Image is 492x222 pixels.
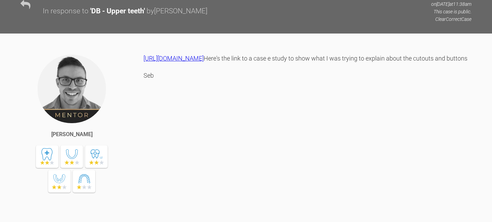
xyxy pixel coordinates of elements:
img: Sebastian Wilkins [37,54,107,124]
p: on [DATE] at 11:38am [431,0,471,8]
div: In response to [43,5,88,17]
div: by [PERSON_NAME] [147,5,207,17]
p: This case is public. [431,8,471,15]
div: Here's the link to a case e study to show what I was trying to explain about the cutouts and butt... [143,54,471,216]
div: [PERSON_NAME] [51,130,93,139]
a: [URL][DOMAIN_NAME] [143,55,204,62]
p: ClearCorrect Case [431,15,471,23]
div: ' DB - Upper teeth ' [90,5,145,17]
